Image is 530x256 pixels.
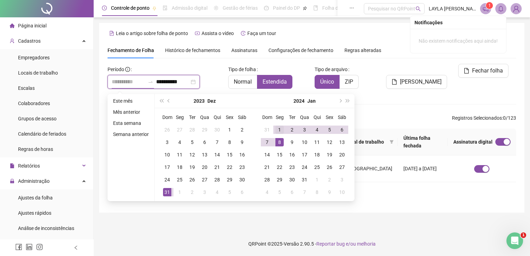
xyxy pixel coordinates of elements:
div: 6 [288,188,296,196]
div: 4 [213,188,221,196]
td: 2023-12-15 [223,148,236,161]
td: 2023-12-24 [161,173,173,186]
div: 1 [176,188,184,196]
td: 2024-01-06 [336,123,348,136]
td: 2023-12-19 [186,161,198,173]
li: Este mês [110,97,152,105]
td: 2024-01-02 [186,186,198,198]
div: 17 [300,151,309,159]
td: 2024-01-26 [323,161,336,173]
span: Gestão de férias [223,5,258,11]
span: info-circle [125,67,130,72]
div: 15 [275,151,284,159]
span: instagram [36,244,43,250]
td: 2024-01-24 [298,161,311,173]
span: Faça um tour [247,31,276,36]
div: 8 [225,138,234,146]
div: 4 [176,138,184,146]
div: 8 [275,138,284,146]
div: 3 [200,188,209,196]
div: 4 [313,126,321,134]
td: 2024-01-16 [286,148,298,161]
td: 2024-01-11 [311,136,323,148]
td: 2024-01-02 [286,123,298,136]
div: 22 [275,163,284,171]
span: file [10,163,15,168]
td: 2024-01-23 [286,161,298,173]
div: 2 [188,188,196,196]
div: 2 [325,176,334,184]
td: 2024-01-30 [286,173,298,186]
td: 2024-02-02 [323,173,336,186]
span: bell [498,6,504,12]
td: 2023-12-08 [223,136,236,148]
td: 2023-12-03 [161,136,173,148]
span: filter [390,140,394,144]
li: Semana anterior [110,130,152,138]
td: 2024-01-29 [273,173,286,186]
div: 6 [200,138,209,146]
div: 14 [263,151,271,159]
div: 30 [213,126,221,134]
td: 2024-01-01 [173,186,186,198]
button: month panel [307,94,316,108]
div: 21 [263,163,271,171]
div: 1 [225,126,234,134]
td: 2024-02-03 [336,173,348,186]
td: 2024-01-21 [261,161,273,173]
div: 21 [213,163,221,171]
div: 1 [313,176,321,184]
td: 2024-02-10 [336,186,348,198]
div: 4 [263,188,271,196]
td: 2023-12-06 [198,136,211,148]
span: Tipo de folha [228,66,256,73]
span: Regras alteradas [344,48,381,53]
div: 30 [238,176,246,184]
button: year panel [194,94,205,108]
div: 26 [188,176,196,184]
button: next-year [336,94,344,108]
td: 2024-01-04 [311,123,323,136]
div: 19 [325,151,334,159]
td: [GEOGRAPHIC_DATA] [340,155,398,182]
span: search [416,6,421,11]
div: 30 [288,176,296,184]
td: 2024-01-27 [336,161,348,173]
th: Sex [323,111,336,123]
span: filter [388,137,395,147]
td: 2023-12-25 [173,173,186,186]
span: Relatórios [18,163,40,169]
div: 13 [200,151,209,159]
div: 10 [338,188,346,196]
td: 2023-12-22 [223,161,236,173]
span: lock [10,179,15,184]
th: Qua [198,111,211,123]
td: 2024-01-19 [323,148,336,161]
td: 2023-12-04 [173,136,186,148]
td: 2024-01-14 [261,148,273,161]
td: 2023-12-20 [198,161,211,173]
div: 28 [263,176,271,184]
th: Sáb [336,111,348,123]
span: Assinaturas [231,48,257,53]
td: 2023-12-16 [236,148,248,161]
div: 19 [188,163,196,171]
span: Calendário de feriados [18,131,66,137]
span: Configurações de fechamento [268,48,333,53]
div: 3 [338,176,346,184]
th: Ter [286,111,298,123]
li: Esta semana [110,119,152,127]
div: 15 [225,151,234,159]
td: 2024-01-03 [198,186,211,198]
span: Colaboradores [18,101,50,106]
div: 24 [300,163,309,171]
div: Notificações [414,19,502,26]
span: Reportar bug e/ou melhoria [316,241,376,247]
iframe: Intercom live chat [506,232,523,249]
div: 12 [325,138,334,146]
span: sun [214,6,219,10]
th: Qua [298,111,311,123]
span: book [313,6,318,10]
td: 2023-12-14 [211,148,223,161]
td: 2023-12-31 [161,186,173,198]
